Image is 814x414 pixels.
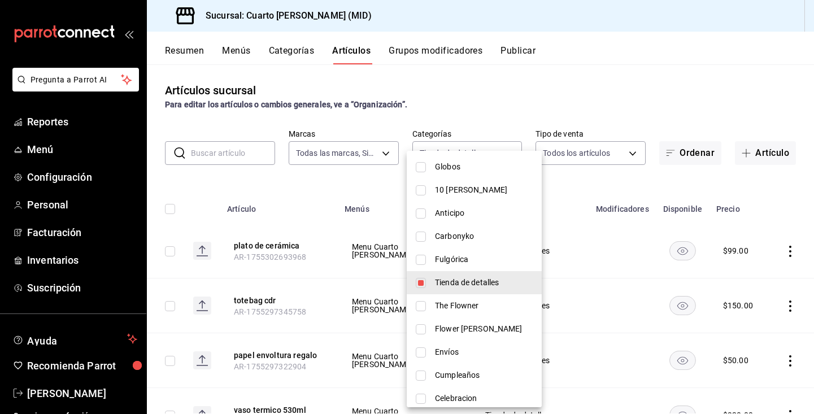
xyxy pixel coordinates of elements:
[435,369,533,381] span: Cumpleaños
[435,230,533,242] span: Carbonyko
[435,393,533,404] span: Celebracion
[435,161,533,173] span: Globos
[435,346,533,358] span: Envíos
[435,277,533,289] span: Tienda de detalles
[435,184,533,196] span: 10 [PERSON_NAME]
[435,254,533,265] span: Fulgórica
[435,207,533,219] span: Anticipo
[435,323,533,335] span: Flower [PERSON_NAME]
[435,300,533,312] span: The Flowner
